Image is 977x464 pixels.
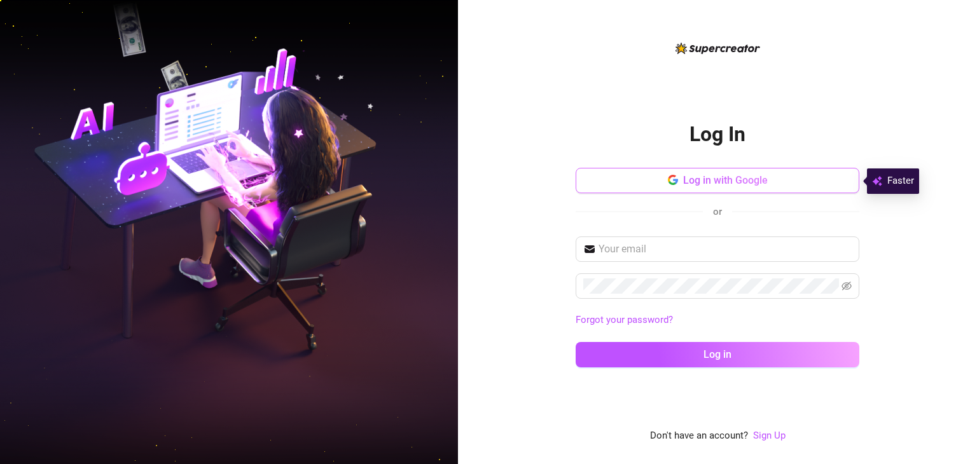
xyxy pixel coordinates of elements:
[872,174,882,189] img: svg%3e
[576,313,859,328] a: Forgot your password?
[576,314,673,325] a: Forgot your password?
[676,43,760,54] img: logo-BBDzfeDw.svg
[689,121,745,147] h2: Log In
[713,206,722,217] span: or
[703,348,731,360] span: Log in
[683,174,768,186] span: Log in with Google
[887,174,914,189] span: Faster
[599,242,852,257] input: Your email
[576,342,859,367] button: Log in
[650,428,748,444] span: Don't have an account?
[576,168,859,193] button: Log in with Google
[753,430,786,441] a: Sign Up
[753,428,786,444] a: Sign Up
[842,281,852,291] span: eye-invisible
